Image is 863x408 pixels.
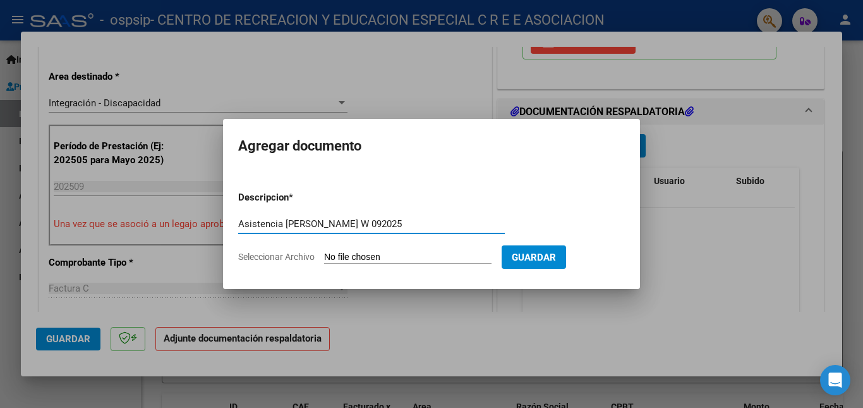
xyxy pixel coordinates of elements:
[238,252,315,262] span: Seleccionar Archivo
[238,190,354,205] p: Descripcion
[238,134,625,158] h2: Agregar documento
[820,365,850,395] div: Open Intercom Messenger
[512,252,556,263] span: Guardar
[502,245,566,269] button: Guardar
